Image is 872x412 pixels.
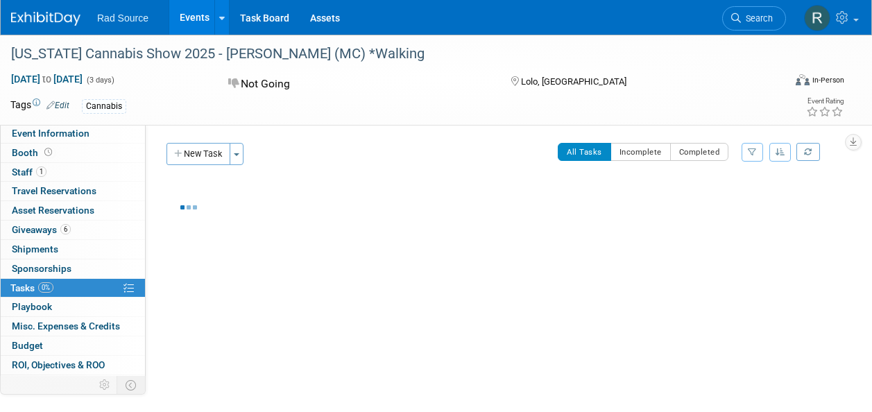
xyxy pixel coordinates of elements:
[12,205,94,216] span: Asset Reservations
[521,76,626,87] span: Lolo, [GEOGRAPHIC_DATA]
[1,259,145,278] a: Sponsorships
[12,301,52,312] span: Playbook
[804,5,830,31] img: Ruth Petitt
[36,166,46,177] span: 1
[12,340,43,351] span: Budget
[166,143,230,165] button: New Task
[1,124,145,143] a: Event Information
[1,144,145,162] a: Booth
[12,320,120,332] span: Misc. Expenses & Credits
[12,128,89,139] span: Event Information
[10,98,69,114] td: Tags
[1,298,145,316] a: Playbook
[10,73,83,85] span: [DATE] [DATE]
[1,356,145,375] a: ROI, Objectives & ROO
[723,72,844,93] div: Event Format
[11,12,80,26] img: ExhibitDay
[670,143,729,161] button: Completed
[12,147,55,158] span: Booth
[12,185,96,196] span: Travel Reservations
[796,143,820,161] a: Refresh
[1,163,145,182] a: Staff1
[40,74,53,85] span: to
[1,279,145,298] a: Tasks0%
[12,359,105,370] span: ROI, Objectives & ROO
[93,376,117,394] td: Personalize Event Tab Strip
[10,282,53,293] span: Tasks
[97,12,148,24] span: Rad Source
[180,205,197,209] img: loading...
[741,13,773,24] span: Search
[85,76,114,85] span: (3 days)
[796,74,810,85] img: Format-Inperson.png
[806,98,844,105] div: Event Rating
[42,147,55,157] span: Booth not reserved yet
[82,99,126,114] div: Cannabis
[12,166,46,178] span: Staff
[38,282,53,293] span: 0%
[1,317,145,336] a: Misc. Expenses & Credits
[117,376,146,394] td: Toggle Event Tabs
[224,72,488,96] div: Not Going
[610,143,671,161] button: Incomplete
[1,201,145,220] a: Asset Reservations
[1,221,145,239] a: Giveaways6
[46,101,69,110] a: Edit
[6,42,773,67] div: [US_STATE] Cannabis Show 2025 - [PERSON_NAME] (MC) *Walking
[12,224,71,235] span: Giveaways
[812,75,844,85] div: In-Person
[1,336,145,355] a: Budget
[558,143,611,161] button: All Tasks
[1,182,145,200] a: Travel Reservations
[12,263,71,274] span: Sponsorships
[722,6,786,31] a: Search
[60,224,71,234] span: 6
[12,243,58,255] span: Shipments
[1,240,145,259] a: Shipments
